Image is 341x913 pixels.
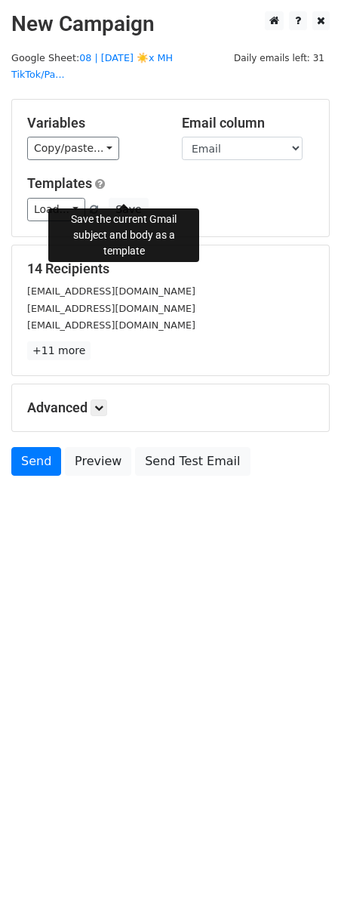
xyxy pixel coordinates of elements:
[11,11,330,37] h2: New Campaign
[27,198,85,221] a: Load...
[27,285,195,297] small: [EMAIL_ADDRESS][DOMAIN_NAME]
[27,303,195,314] small: [EMAIL_ADDRESS][DOMAIN_NAME]
[27,399,314,416] h5: Advanced
[27,175,92,191] a: Templates
[11,447,61,476] a: Send
[11,52,173,81] a: 08 | [DATE] ☀️x MH TikTok/Pa...
[48,208,199,262] div: Save the current Gmail subject and body as a template
[182,115,314,131] h5: Email column
[27,115,159,131] h5: Variables
[27,261,314,277] h5: 14 Recipients
[229,50,330,66] span: Daily emails left: 31
[27,341,91,360] a: +11 more
[229,52,330,63] a: Daily emails left: 31
[135,447,250,476] a: Send Test Email
[27,137,119,160] a: Copy/paste...
[65,447,131,476] a: Preview
[266,841,341,913] iframe: Chat Widget
[27,319,195,331] small: [EMAIL_ADDRESS][DOMAIN_NAME]
[109,198,148,221] button: Save
[11,52,173,81] small: Google Sheet:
